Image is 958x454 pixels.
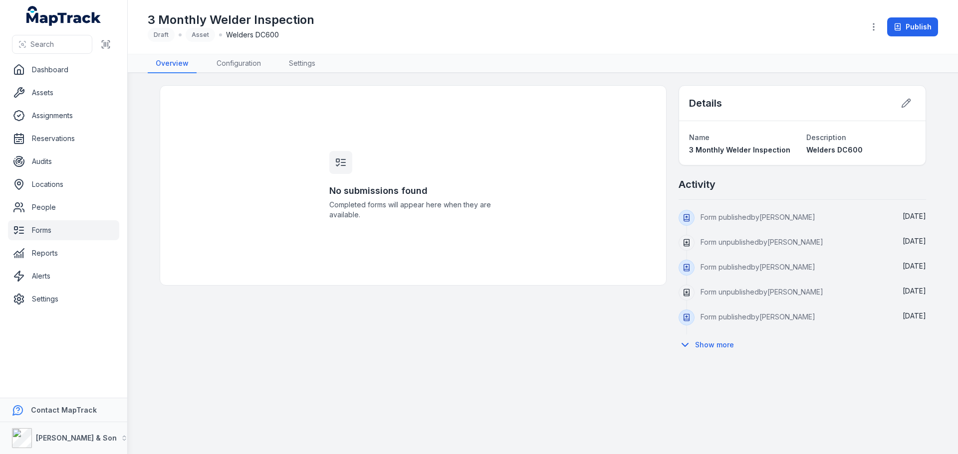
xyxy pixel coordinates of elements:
a: Dashboard [8,60,119,80]
time: 12/08/2025, 2:01:06 pm [903,237,926,245]
button: Search [12,35,92,54]
span: Search [30,39,54,49]
button: Publish [887,17,938,36]
span: Form published by [PERSON_NAME] [701,263,815,271]
span: [DATE] [903,311,926,320]
h2: Activity [679,177,716,191]
span: Welders DC600 [226,30,279,40]
a: Reports [8,243,119,263]
div: Asset [186,28,215,42]
time: 11/07/2025, 8:13:35 am [903,311,926,320]
time: 11/07/2025, 9:23:20 am [903,262,926,270]
span: [DATE] [903,287,926,295]
a: Reservations [8,129,119,149]
a: Configuration [209,54,269,73]
span: Welders DC600 [806,146,863,154]
strong: Contact MapTrack [31,406,97,414]
a: People [8,197,119,217]
span: Form unpublished by [PERSON_NAME] [701,288,823,296]
time: 12/08/2025, 2:02:23 pm [903,212,926,220]
span: [DATE] [903,212,926,220]
span: 3 Monthly Welder Inspection [689,146,790,154]
div: Draft [148,28,175,42]
a: Settings [8,289,119,309]
span: Description [806,133,846,142]
time: 11/07/2025, 9:22:56 am [903,287,926,295]
button: Show more [679,334,740,355]
a: Alerts [8,266,119,286]
h2: Details [689,96,722,110]
span: Form published by [PERSON_NAME] [701,213,815,221]
a: Audits [8,151,119,171]
a: Settings [281,54,323,73]
h3: No submissions found [329,184,497,198]
a: Locations [8,174,119,194]
a: Overview [148,54,197,73]
span: Name [689,133,710,142]
a: Assignments [8,106,119,126]
span: [DATE] [903,262,926,270]
a: Assets [8,83,119,103]
a: Forms [8,220,119,240]
span: Form unpublished by [PERSON_NAME] [701,238,823,246]
a: MapTrack [26,6,101,26]
h1: 3 Monthly Welder Inspection [148,12,314,28]
strong: [PERSON_NAME] & Son [36,434,117,442]
span: Completed forms will appear here when they are available. [329,200,497,220]
span: [DATE] [903,237,926,245]
span: Form published by [PERSON_NAME] [701,312,815,321]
